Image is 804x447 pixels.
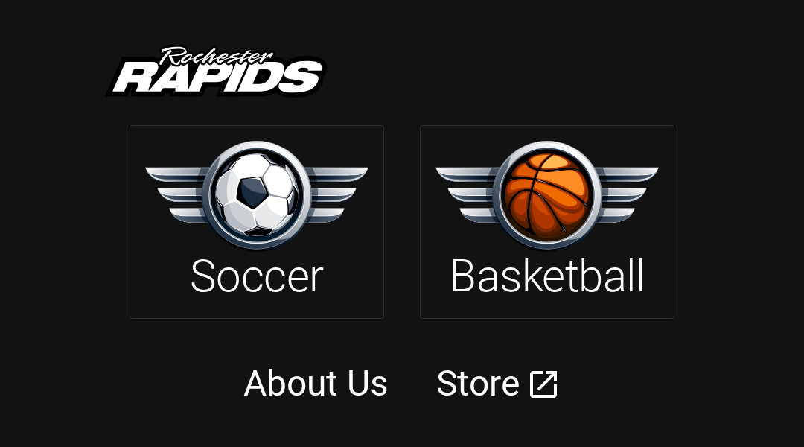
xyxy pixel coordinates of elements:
[104,45,328,98] img: rapids.svg
[190,250,324,303] h2: Soccer
[435,141,659,252] img: basketball.svg
[243,362,389,405] a: About Us
[130,125,384,319] a: Soccer
[420,125,674,319] a: Basketball
[145,141,368,252] img: soccer.svg
[436,363,520,405] a: Store
[449,250,645,303] h2: Basketball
